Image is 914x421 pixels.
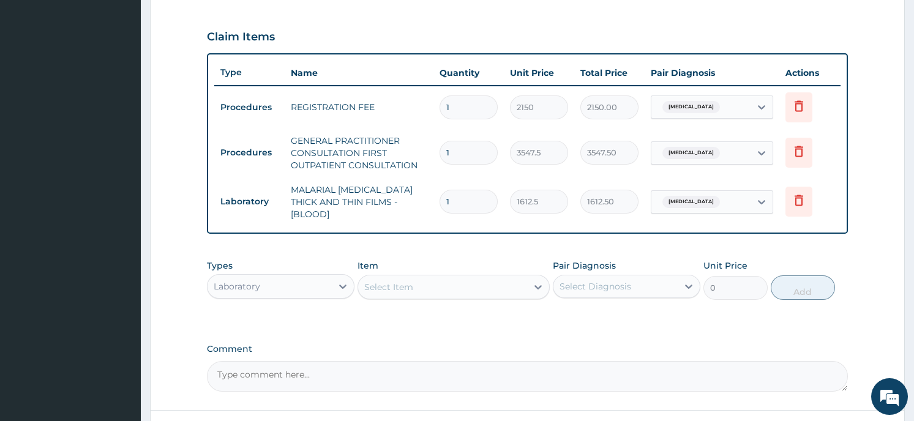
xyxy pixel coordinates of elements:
[358,259,378,272] label: Item
[214,280,260,292] div: Laboratory
[6,286,233,329] textarea: Type your message and hit 'Enter'
[645,61,779,85] th: Pair Diagnosis
[207,261,233,271] label: Types
[207,31,275,44] h3: Claim Items
[364,281,413,293] div: Select Item
[214,190,285,213] td: Laboratory
[285,61,433,85] th: Name
[574,61,645,85] th: Total Price
[703,259,747,272] label: Unit Price
[64,69,206,84] div: Chat with us now
[779,61,841,85] th: Actions
[71,130,169,254] span: We're online!
[214,61,285,84] th: Type
[662,147,720,159] span: [MEDICAL_DATA]
[662,196,720,208] span: [MEDICAL_DATA]
[560,280,631,292] div: Select Diagnosis
[433,61,504,85] th: Quantity
[214,96,285,119] td: Procedures
[23,61,50,92] img: d_794563401_company_1708531726252_794563401
[201,6,230,35] div: Minimize live chat window
[771,275,835,300] button: Add
[662,101,720,113] span: [MEDICAL_DATA]
[285,95,433,119] td: REGISTRATION FEE
[285,129,433,177] td: GENERAL PRACTITIONER CONSULTATION FIRST OUTPATIENT CONSULTATION
[504,61,574,85] th: Unit Price
[214,141,285,164] td: Procedures
[285,177,433,226] td: MALARIAL [MEDICAL_DATA] THICK AND THIN FILMS - [BLOOD]
[553,259,616,272] label: Pair Diagnosis
[207,344,847,354] label: Comment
